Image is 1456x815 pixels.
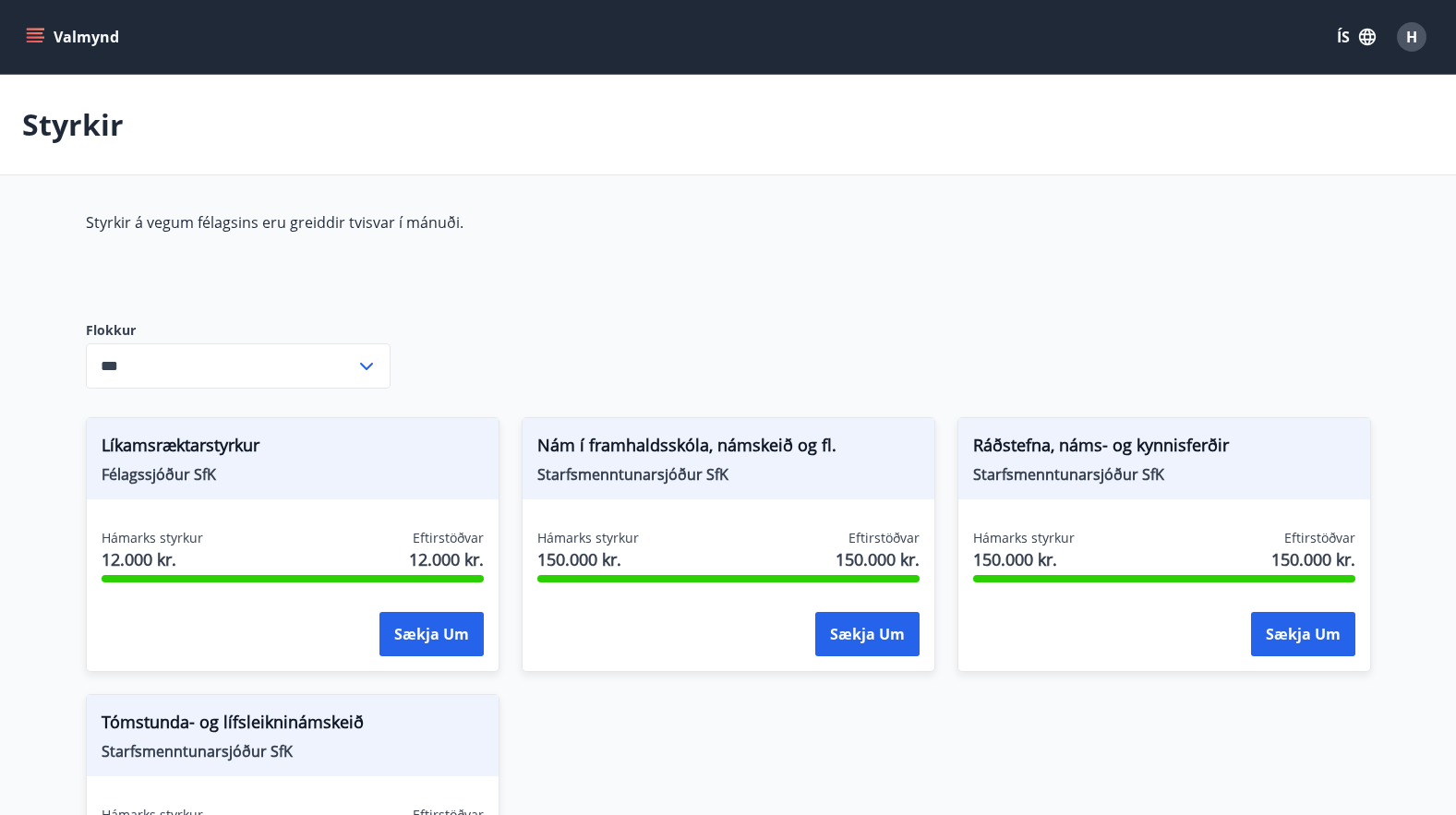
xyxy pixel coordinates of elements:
p: Styrkir [22,104,124,145]
p: Styrkir á vegum félagsins eru greiddir tvisvar í mánuði. [86,212,957,233]
span: Eftirstöðvar [413,529,484,547]
span: Eftirstöðvar [1284,529,1355,547]
button: H [1390,15,1434,59]
span: Starfsmenntunarsjóður SfK [102,741,484,761]
span: 150.000 kr. [836,547,920,571]
span: Nám í framhaldsskóla, námskeið og fl. [537,433,920,464]
span: Ráðstefna, náms- og kynnisferðir [973,433,1355,464]
span: Tómstunda- og lífsleikninámskeið [102,710,484,741]
span: Starfsmenntunarsjóður SfK [973,464,1355,485]
button: Sækja um [815,612,920,656]
span: Líkamsræktarstyrkur [102,433,484,464]
span: Félagssjóður SfK [102,464,484,485]
span: Hámarks styrkur [537,529,639,547]
span: 12.000 kr. [409,547,484,571]
button: Sækja um [379,612,484,656]
span: 150.000 kr. [973,547,1075,571]
span: Eftirstöðvar [848,529,920,547]
span: 12.000 kr. [102,547,203,571]
span: H [1406,27,1417,47]
span: Hámarks styrkur [973,529,1075,547]
button: ÍS [1327,20,1386,54]
label: Flokkur [86,321,391,340]
span: 150.000 kr. [1271,547,1355,571]
span: Hámarks styrkur [102,529,203,547]
button: menu [22,20,126,54]
span: Starfsmenntunarsjóður SfK [537,464,920,485]
span: 150.000 kr. [537,547,639,571]
button: Sækja um [1251,612,1355,656]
